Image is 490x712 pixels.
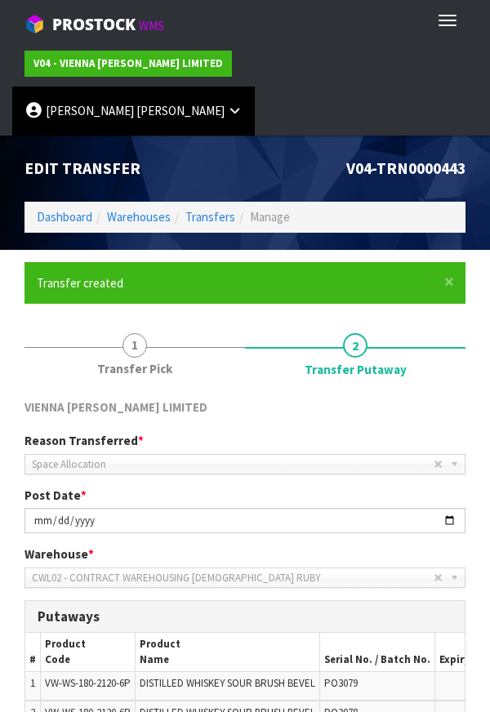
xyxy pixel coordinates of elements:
[25,633,41,671] th: #
[24,51,232,77] a: V04 - VIENNA [PERSON_NAME] LIMITED
[136,633,320,671] th: Product Name
[320,633,435,671] th: Serial No. / Batch No.
[46,103,134,118] span: [PERSON_NAME]
[122,333,147,358] span: 1
[346,158,465,178] span: V04-TRN0000443
[30,676,35,690] span: 1
[444,270,454,293] span: ×
[24,14,45,34] img: cube-alt.png
[24,487,87,504] label: Post Date
[140,676,315,690] span: DISTILLED WHISKEY SOUR BRUSH BEVEL
[24,158,140,178] span: Edit Transfer
[52,14,136,35] span: ProStock
[185,209,235,225] a: Transfers
[24,432,144,449] label: Reason Transferred
[41,633,136,671] th: Product Code
[37,209,92,225] a: Dashboard
[45,676,131,690] span: VW-WS-180-2120-6P
[250,209,290,225] span: Manage
[324,676,358,690] span: PO3079
[33,56,223,70] strong: V04 - VIENNA [PERSON_NAME] LIMITED
[37,275,123,291] span: Transfer created
[24,399,207,415] span: VIENNA [PERSON_NAME] LIMITED
[32,455,434,474] span: Space Allocation
[305,361,407,378] span: Transfer Putaway
[24,545,94,563] label: Warehouse
[343,333,367,358] span: 2
[107,209,171,225] a: Warehouses
[97,360,172,377] span: Transfer Pick
[139,18,164,33] small: WMS
[38,609,452,625] h3: Putaways
[24,508,465,533] input: Post Date
[136,103,225,118] span: [PERSON_NAME]
[32,568,434,588] span: CWL02 - CONTRACT WAREHOUSING [DEMOGRAPHIC_DATA] RUBY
